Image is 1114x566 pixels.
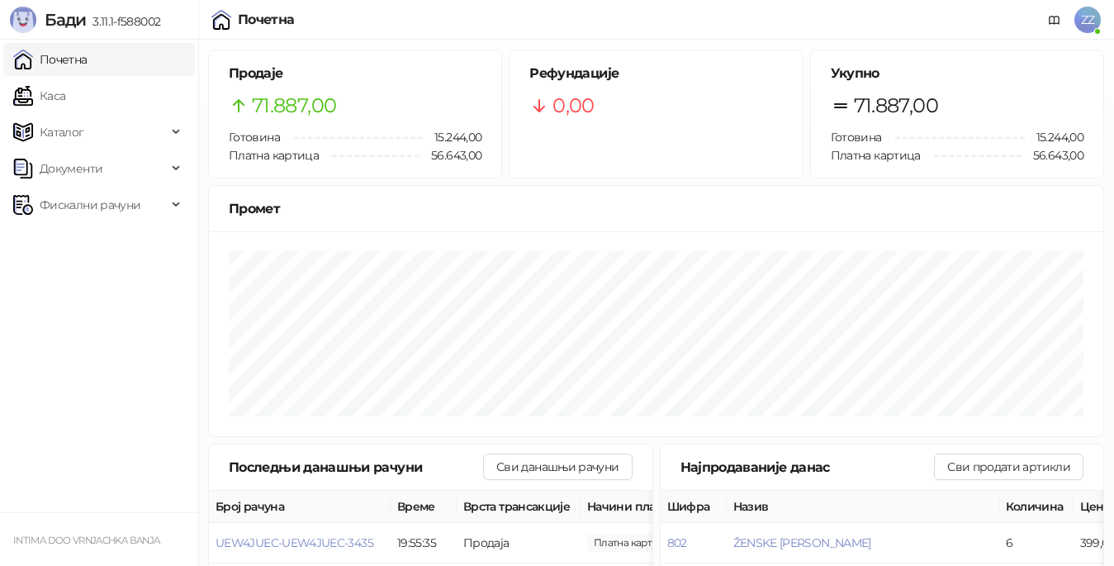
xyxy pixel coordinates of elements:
[229,130,280,145] span: Готовина
[1022,146,1083,164] span: 56.643,00
[999,491,1074,523] th: Количина
[733,535,871,550] button: ŽENSKE [PERSON_NAME]
[1025,128,1083,146] span: 15.244,00
[529,64,782,83] h5: Рефундације
[667,535,687,550] button: 802
[587,534,676,552] span: 2.999,00
[1041,7,1068,33] a: Документација
[209,491,391,523] th: Број рачуна
[391,523,457,564] td: 19:55:35
[423,128,481,146] span: 15.244,00
[680,457,935,478] div: Најпродаваније данас
[10,7,36,33] img: Logo
[13,79,65,112] a: Каса
[727,491,999,523] th: Назив
[252,90,336,121] span: 71.887,00
[40,152,102,185] span: Документи
[999,523,1074,564] td: 6
[483,454,632,480] button: Сви данашњи рачуни
[40,188,140,221] span: Фискални рачуни
[831,64,1083,83] h5: Укупно
[581,491,746,523] th: Начини плаћања
[229,198,1083,219] div: Промет
[831,130,882,145] span: Готовина
[831,148,921,163] span: Платна картица
[86,14,160,29] span: 3.11.1-f588002
[854,90,938,121] span: 71.887,00
[552,90,594,121] span: 0,00
[661,491,727,523] th: Шифра
[391,491,457,523] th: Време
[1074,7,1101,33] span: ZZ
[229,64,481,83] h5: Продаје
[45,10,86,30] span: Бади
[238,13,295,26] div: Почетна
[216,535,373,550] button: UEW4JUEC-UEW4JUEC-3435
[13,535,159,546] small: INTIMA DOO VRNJACHKA BANJA
[420,146,481,164] span: 56.643,00
[229,457,483,478] div: Последњи данашњи рачуни
[229,148,319,163] span: Платна картица
[13,43,88,76] a: Почетна
[457,523,581,564] td: Продаја
[40,116,84,149] span: Каталог
[934,454,1083,480] button: Сви продати артикли
[457,491,581,523] th: Врста трансакције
